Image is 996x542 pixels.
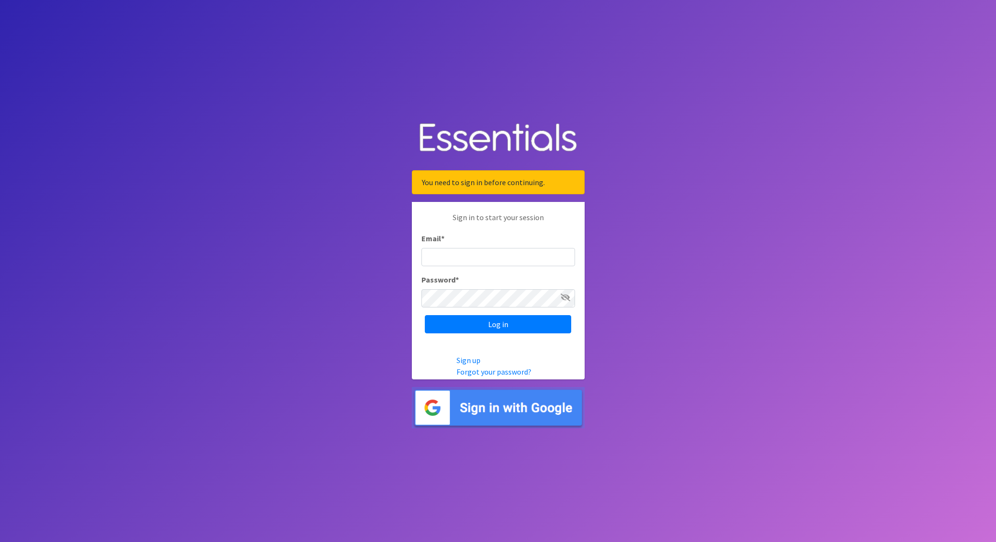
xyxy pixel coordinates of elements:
[456,355,480,365] a: Sign up
[441,234,444,243] abbr: required
[421,233,444,244] label: Email
[421,274,459,285] label: Password
[412,387,585,429] img: Sign in with Google
[456,275,459,284] abbr: required
[425,315,571,333] input: Log in
[456,367,531,377] a: Forgot your password?
[412,114,585,163] img: Human Essentials
[412,170,585,194] div: You need to sign in before continuing.
[421,212,575,233] p: Sign in to start your session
